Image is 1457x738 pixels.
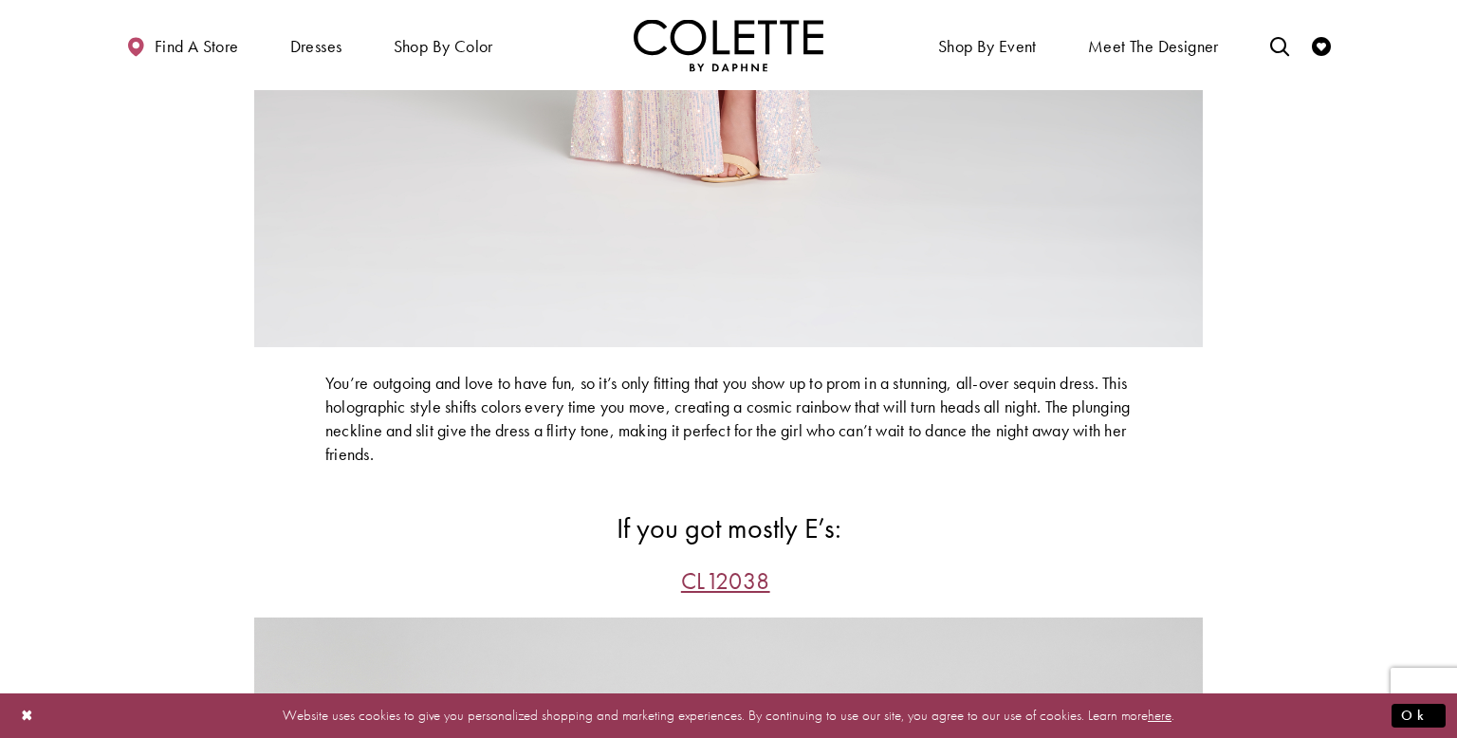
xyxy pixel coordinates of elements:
[938,37,1037,56] span: Shop By Event
[290,37,342,56] span: Dresses
[11,699,44,732] button: Close Dialog
[389,19,498,71] span: Shop by color
[1083,19,1224,71] a: Meet the designer
[1392,704,1446,728] button: Submit Dialog
[286,19,347,71] span: Dresses
[681,565,770,597] a: Opens in new tab
[137,703,1320,729] p: Website uses cookies to give you personalized shopping and marketing experiences. By continuing t...
[1148,706,1171,725] a: here
[394,37,493,56] span: Shop by color
[634,19,823,71] img: Colette by Daphne
[155,37,239,56] span: Find a store
[325,372,1130,465] span: You’re outgoing and love to have fun, so it’s only fitting that you show up to prom in a stunning...
[1088,37,1219,56] span: Meet the designer
[121,19,243,71] a: Find a store
[681,565,770,597] span: CL12038
[933,19,1042,71] span: Shop By Event
[617,510,841,546] span: If you got mostly E’s:
[1307,19,1336,71] a: Check Wishlist
[1265,19,1294,71] a: Toggle search
[634,19,823,71] a: Visit Home Page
